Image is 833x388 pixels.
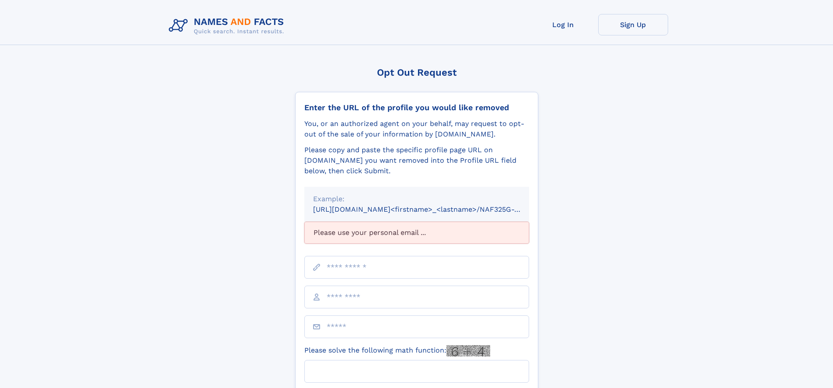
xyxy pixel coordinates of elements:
div: Example: [313,194,520,204]
div: Opt Out Request [295,67,538,78]
a: Log In [528,14,598,35]
img: Logo Names and Facts [165,14,291,38]
div: Enter the URL of the profile you would like removed [304,103,529,112]
a: Sign Up [598,14,668,35]
label: Please solve the following math function: [304,345,490,357]
div: Please copy and paste the specific profile page URL on [DOMAIN_NAME] you want removed into the Pr... [304,145,529,176]
div: You, or an authorized agent on your behalf, may request to opt-out of the sale of your informatio... [304,119,529,140]
div: Please use your personal email ... [304,222,529,244]
small: [URL][DOMAIN_NAME]<firstname>_<lastname>/NAF325G-xxxxxxxx [313,205,546,213]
